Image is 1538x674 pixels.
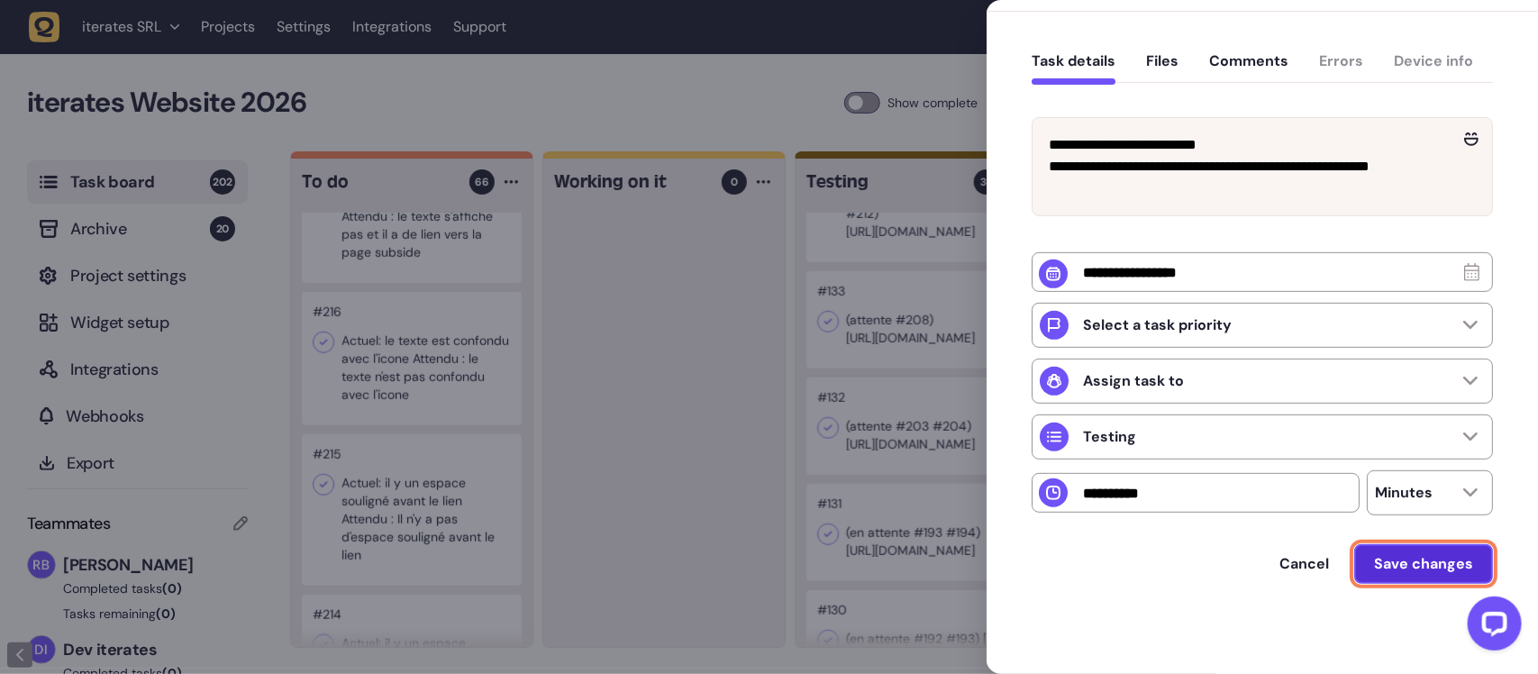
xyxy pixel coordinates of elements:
[1375,484,1433,502] p: Minutes
[1083,428,1136,446] p: Testing
[1453,589,1529,665] iframe: LiveChat chat widget
[1279,557,1329,571] span: Cancel
[1146,52,1179,85] button: Files
[1083,316,1232,334] p: Select a task priority
[1354,544,1493,584] button: Save changes
[1032,52,1115,85] button: Task details
[1209,52,1288,85] button: Comments
[1083,372,1184,390] p: Assign task to
[1261,546,1347,582] button: Cancel
[1374,557,1473,571] span: Save changes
